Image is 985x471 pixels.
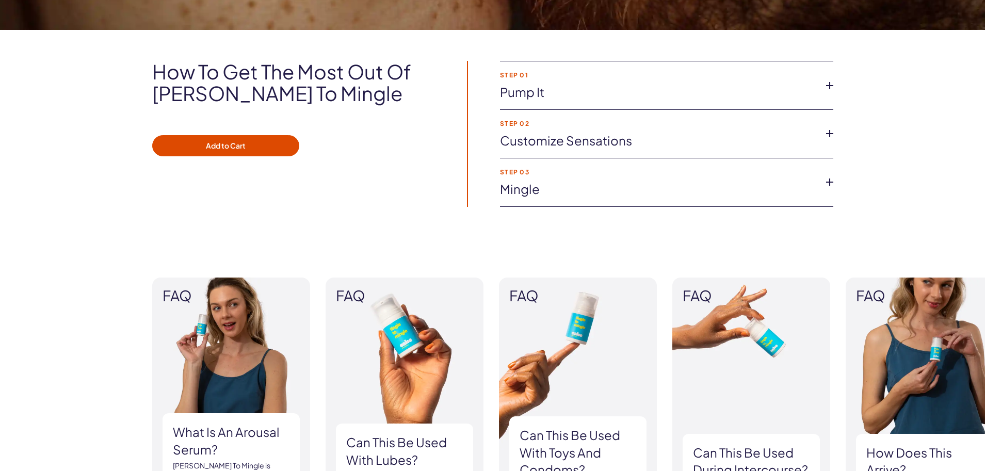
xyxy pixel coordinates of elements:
span: FAQ [336,288,473,304]
span: FAQ [509,288,647,304]
span: FAQ [683,288,820,304]
h3: Can this be used with lubes? [346,434,463,468]
a: Mingle [500,181,817,198]
a: Pump It [500,84,817,101]
strong: Step 01 [500,72,817,78]
a: Customize Sensations [500,132,817,150]
span: FAQ [163,288,300,304]
button: Add to Cart [152,135,299,157]
h2: How to get the most out of [PERSON_NAME] to Mingle [152,61,438,104]
strong: Step 02 [500,120,817,127]
strong: Step 03 [500,169,817,175]
h3: What is an arousal serum? [173,424,289,458]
